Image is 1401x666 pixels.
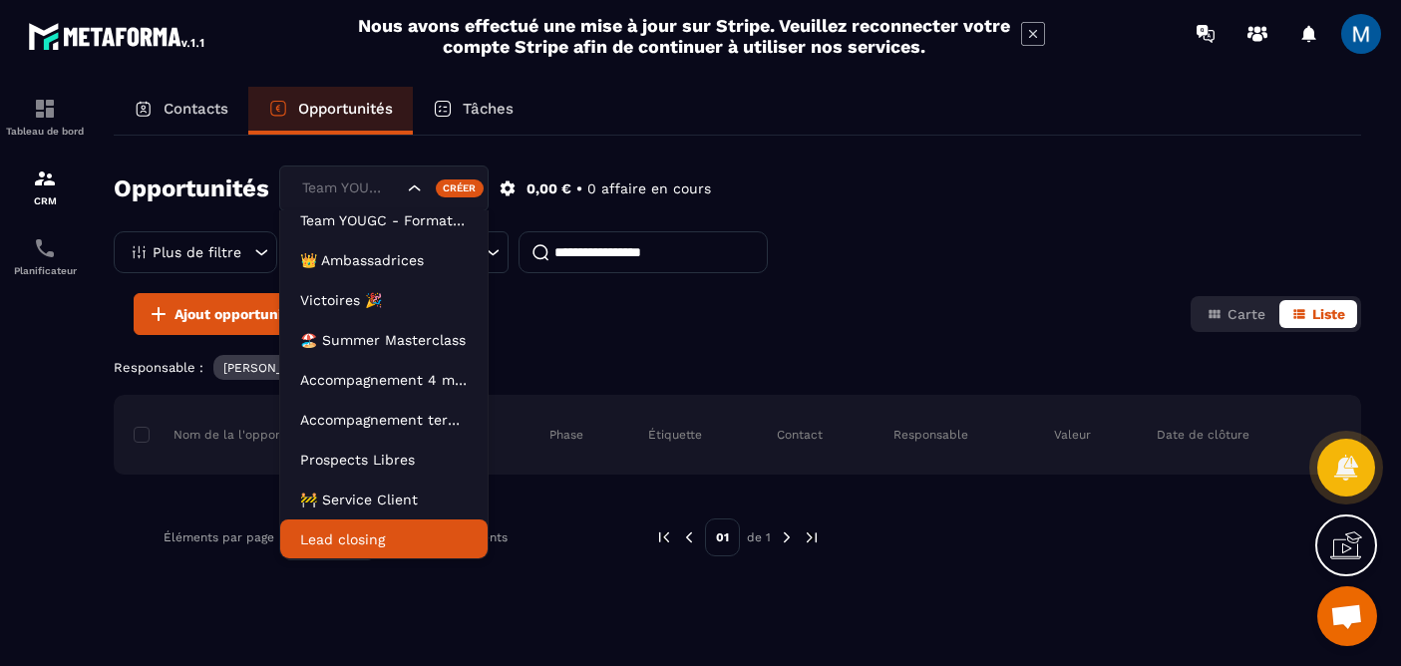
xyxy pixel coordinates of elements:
a: Opportunités [248,87,413,135]
img: formation [33,166,57,190]
a: formationformationTableau de bord [5,82,85,152]
p: de 1 [747,529,771,545]
a: Tâches [413,87,533,135]
img: prev [655,528,673,546]
div: Créer [436,179,485,197]
input: Search for option [297,177,403,199]
p: Accompagnement 4 mois [300,370,468,390]
p: Éléments par page [164,530,274,544]
p: Plus de filtre [153,245,241,259]
p: Prospects Libres [300,450,468,470]
div: Search for option [279,166,489,211]
p: Team YOUGC - Formations [300,210,468,230]
h2: Opportunités [114,168,269,208]
p: Tâches [463,100,514,118]
p: Opportunités [298,100,393,118]
button: Liste [1279,300,1357,328]
p: 0 affaire en cours [587,179,711,198]
img: next [803,528,821,546]
p: 0,00 € [526,179,571,198]
a: formationformationCRM [5,152,85,221]
button: Carte [1195,300,1277,328]
img: next [778,528,796,546]
p: Responsable : [114,360,203,375]
p: [PERSON_NAME] [223,361,321,375]
p: Date de clôture [1157,427,1249,443]
a: Contacts [114,87,248,135]
p: Accompagnement terminé [300,410,468,430]
p: Tableau de bord [5,126,85,137]
p: 🏖️ Summer Masterclass [300,330,468,350]
img: scheduler [33,236,57,260]
h2: Nous avons effectué une mise à jour sur Stripe. Veuillez reconnecter votre compte Stripe afin de ... [357,15,1011,57]
p: • [576,179,582,198]
p: Nom de la l'opportunité [134,427,314,443]
img: prev [680,528,698,546]
p: Valeur [1054,427,1091,443]
p: Planificateur [5,265,85,276]
span: Ajout opportunité [175,304,296,324]
p: Contacts [164,100,228,118]
div: Ouvrir le chat [1317,586,1377,646]
span: Carte [1227,306,1265,322]
img: formation [33,97,57,121]
p: Contact [777,427,823,443]
p: Étiquette [648,427,702,443]
p: Phase [549,427,583,443]
p: 01 [705,518,740,556]
p: CRM [5,195,85,206]
a: schedulerschedulerPlanificateur [5,221,85,291]
p: 👑 Ambassadrices [300,250,468,270]
button: Ajout opportunité [134,293,309,335]
p: 🚧 Service Client [300,490,468,509]
span: Liste [1312,306,1345,322]
p: Lead closing [300,529,468,549]
img: logo [28,18,207,54]
p: Victoires 🎉 [300,290,468,310]
p: Responsable [893,427,968,443]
